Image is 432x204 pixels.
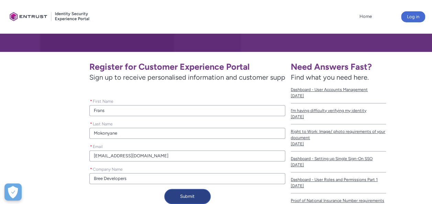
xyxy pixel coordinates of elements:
[291,82,386,103] a: Dashboard - User Accounts Management[DATE]
[291,177,386,183] span: Dashboard - User Roles and Permissions Part 1
[291,183,304,188] lightning-formatted-date-time: [DATE]
[164,189,211,204] button: Submit
[89,120,115,127] label: Last Name
[4,183,22,201] button: Open Preferences
[89,97,116,104] label: First Name
[401,11,425,22] button: Log in
[90,122,92,126] abbr: required
[358,11,374,22] a: Home
[291,124,386,151] a: Right to Work: Image/ photo requirements of your document[DATE]
[291,107,386,114] span: I’m having difficulty verifying my identity
[291,103,386,124] a: I’m having difficulty verifying my identity[DATE]
[291,172,386,193] a: Dashboard - User Roles and Permissions Part 1[DATE]
[291,93,304,98] lightning-formatted-date-time: [DATE]
[89,61,285,72] h1: Register for Customer Experience Portal
[89,142,106,150] label: Email
[90,99,92,104] abbr: required
[291,73,369,81] span: Find what you need here.
[291,141,304,146] lightning-formatted-date-time: [DATE]
[291,151,386,172] a: Dashboard - Setting up Single Sign-On SSO[DATE]
[89,165,125,172] label: Company Name
[291,114,304,119] lightning-formatted-date-time: [DATE]
[291,128,386,141] span: Right to Work: Image/ photo requirements of your document
[291,162,304,167] lightning-formatted-date-time: [DATE]
[89,72,285,82] span: Sign up to receive personalised information and customer support
[4,183,22,201] div: Cookie Preferences
[90,144,92,149] abbr: required
[291,156,386,162] span: Dashboard - Setting up Single Sign-On SSO
[90,167,92,172] abbr: required
[291,61,386,72] h1: Need Answers Fast?
[291,87,386,93] span: Dashboard - User Accounts Management
[291,197,386,204] span: Proof of National Insurance Number requirements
